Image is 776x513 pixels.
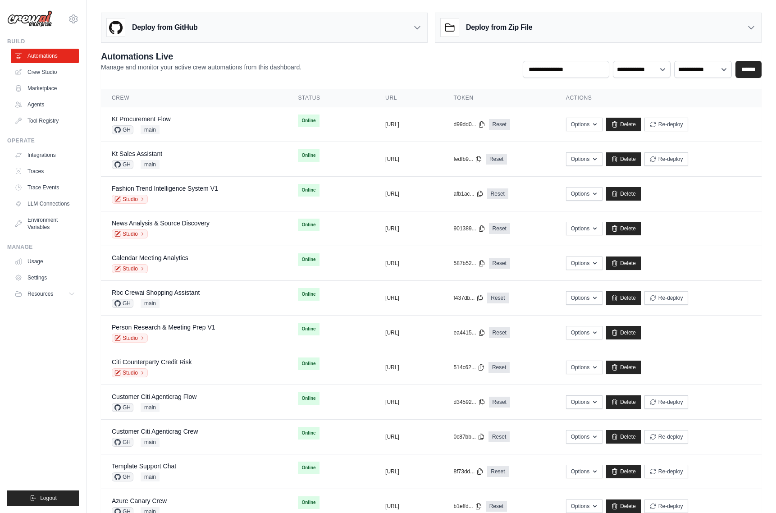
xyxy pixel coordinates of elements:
[555,89,762,107] th: Actions
[454,121,485,128] button: d99dd0...
[644,465,688,478] button: Re-deploy
[454,398,485,406] button: d34592...
[132,22,197,33] h3: Deploy from GitHub
[488,431,510,442] a: Reset
[298,462,319,474] span: Online
[112,334,148,343] a: Studio
[112,299,133,308] span: GH
[606,118,641,131] a: Delete
[298,184,319,197] span: Online
[298,357,319,370] span: Online
[112,472,133,481] span: GH
[298,288,319,301] span: Online
[606,256,641,270] a: Delete
[454,294,484,302] button: f437db...
[644,430,688,444] button: Re-deploy
[11,114,79,128] a: Tool Registry
[606,465,641,478] a: Delete
[101,89,287,107] th: Crew
[112,115,171,123] a: Kt Procurement Flow
[489,397,510,408] a: Reset
[101,63,301,72] p: Manage and monitor your active crew automations from this dashboard.
[112,160,133,169] span: GH
[11,197,79,211] a: LLM Connections
[466,22,532,33] h3: Deploy from Zip File
[40,495,57,502] span: Logout
[606,499,641,513] a: Delete
[644,118,688,131] button: Re-deploy
[112,393,196,400] a: Customer Citi Agenticrag Flow
[7,137,79,144] div: Operate
[141,160,160,169] span: main
[141,299,160,308] span: main
[644,395,688,409] button: Re-deploy
[112,324,215,331] a: Person Research & Meeting Prep V1
[489,327,510,338] a: Reset
[606,222,641,235] a: Delete
[112,438,133,447] span: GH
[566,118,603,131] button: Options
[606,395,641,409] a: Delete
[454,156,482,163] button: fedfb9...
[112,264,148,273] a: Studio
[606,291,641,305] a: Delete
[101,50,301,63] h2: Automations Live
[11,254,79,269] a: Usage
[606,430,641,444] a: Delete
[112,368,148,377] a: Studio
[11,270,79,285] a: Settings
[112,254,188,261] a: Calendar Meeting Analytics
[112,463,176,470] a: Template Support Chat
[112,150,162,157] a: Kt Sales Assistant
[141,125,160,134] span: main
[7,243,79,251] div: Manage
[298,253,319,266] span: Online
[107,18,125,37] img: GitHub Logo
[644,291,688,305] button: Re-deploy
[112,229,148,238] a: Studio
[489,119,510,130] a: Reset
[11,49,79,63] a: Automations
[11,287,79,301] button: Resources
[454,468,484,475] button: 8f73dd...
[141,472,160,481] span: main
[454,329,485,336] button: ea4415...
[11,65,79,79] a: Crew Studio
[644,152,688,166] button: Re-deploy
[298,149,319,162] span: Online
[11,180,79,195] a: Trace Events
[11,213,79,234] a: Environment Variables
[566,291,603,305] button: Options
[112,497,167,504] a: Azure Canary Crew
[487,188,508,199] a: Reset
[489,223,510,234] a: Reset
[112,185,218,192] a: Fashion Trend Intelligence System V1
[112,195,148,204] a: Studio
[489,258,510,269] a: Reset
[566,187,603,201] button: Options
[374,89,443,107] th: URL
[454,364,485,371] button: 514c62...
[443,89,555,107] th: Token
[566,499,603,513] button: Options
[606,326,641,339] a: Delete
[488,362,510,373] a: Reset
[454,260,485,267] button: 587b52...
[112,403,133,412] span: GH
[566,326,603,339] button: Options
[566,152,603,166] button: Options
[11,97,79,112] a: Agents
[487,293,508,303] a: Reset
[487,466,508,477] a: Reset
[486,501,507,512] a: Reset
[27,290,53,298] span: Resources
[486,154,507,165] a: Reset
[566,465,603,478] button: Options
[112,428,198,435] a: Customer Citi Agenticrag Crew
[298,427,319,440] span: Online
[112,289,200,296] a: Rbc Crewai Shopping Assistant
[298,392,319,405] span: Online
[298,323,319,335] span: Online
[287,89,374,107] th: Status
[7,490,79,506] button: Logout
